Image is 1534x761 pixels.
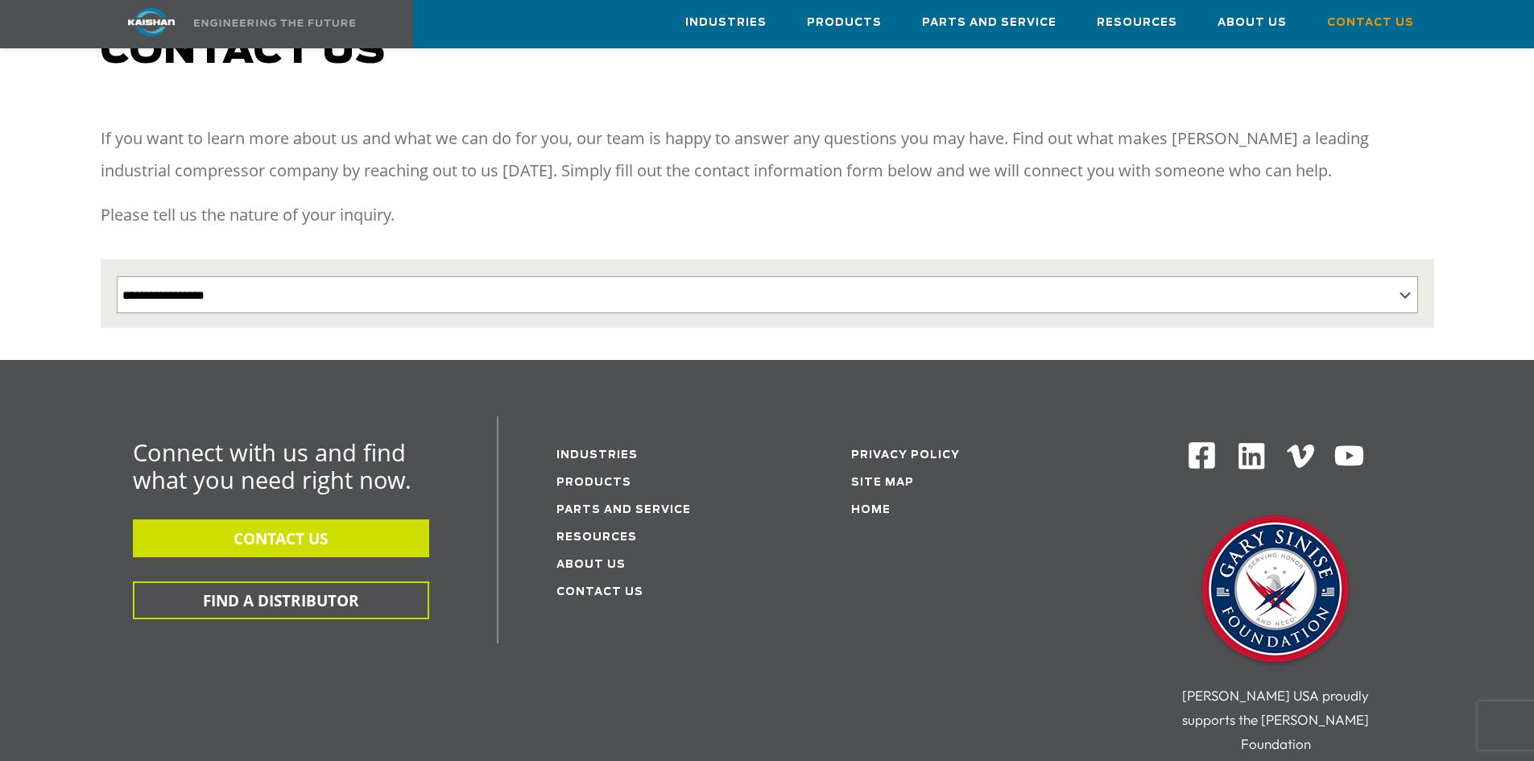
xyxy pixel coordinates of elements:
[1333,440,1365,472] img: Youtube
[1327,1,1414,44] a: Contact Us
[556,587,643,598] a: Contact Us
[1195,511,1356,672] img: Gary Sinise Foundation
[101,32,386,71] span: Contact us
[685,14,767,32] span: Industries
[1097,1,1177,44] a: Resources
[133,436,411,495] span: Connect with us and find what you need right now.
[1218,14,1287,32] span: About Us
[1236,440,1267,472] img: Linkedin
[851,505,891,515] a: Home
[851,478,914,488] a: Site Map
[807,14,882,32] span: Products
[194,19,355,27] img: Engineering the future
[922,1,1056,44] a: Parts and Service
[1327,14,1414,32] span: Contact Us
[1287,445,1314,468] img: Vimeo
[556,532,637,543] a: Resources
[1187,440,1217,470] img: Facebook
[556,450,638,461] a: Industries
[101,199,1434,231] p: Please tell us the nature of your inquiry.
[685,1,767,44] a: Industries
[851,450,960,461] a: Privacy Policy
[556,560,626,570] a: About Us
[133,581,429,619] button: FIND A DISTRIBUTOR
[556,478,631,488] a: Products
[101,122,1434,187] p: If you want to learn more about us and what we can do for you, our team is happy to answer any qu...
[1182,687,1369,752] span: [PERSON_NAME] USA proudly supports the [PERSON_NAME] Foundation
[556,505,691,515] a: Parts and service
[91,8,212,36] img: kaishan logo
[133,519,429,557] button: CONTACT US
[807,1,882,44] a: Products
[1218,1,1287,44] a: About Us
[922,14,1056,32] span: Parts and Service
[1097,14,1177,32] span: Resources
